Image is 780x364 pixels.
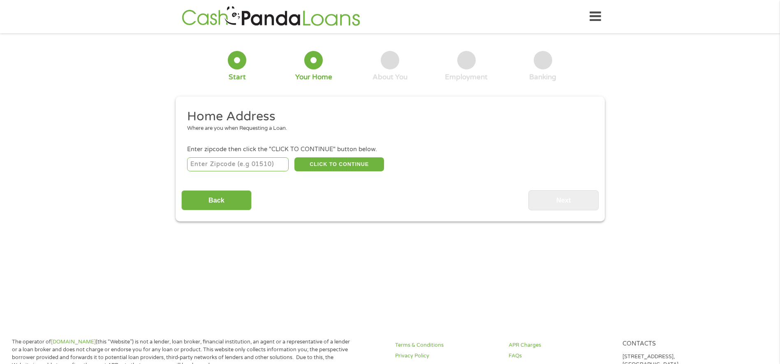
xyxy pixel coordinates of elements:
div: Where are you when Requesting a Loan. [187,124,587,133]
a: APR Charges [509,341,612,349]
img: GetLoanNow Logo [179,5,363,28]
div: Banking [529,73,556,82]
h4: Contacts [623,340,726,348]
a: FAQs [509,352,612,360]
a: Terms & Conditions [395,341,499,349]
div: Employment [445,73,488,82]
button: CLICK TO CONTINUE [294,157,384,171]
div: Enter zipcode then click the "CLICK TO CONTINUE" button below. [187,145,593,154]
a: [DOMAIN_NAME] [51,339,96,345]
div: Start [229,73,246,82]
h2: Home Address [187,108,587,125]
div: Your Home [295,73,332,82]
a: Privacy Policy [395,352,499,360]
div: About You [373,73,407,82]
input: Enter Zipcode (e.g 01510) [187,157,289,171]
input: Next [528,190,599,210]
input: Back [181,190,252,210]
